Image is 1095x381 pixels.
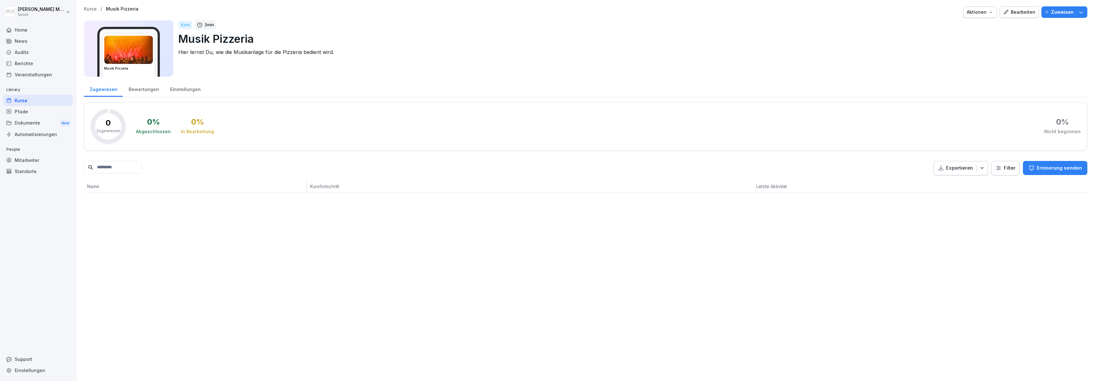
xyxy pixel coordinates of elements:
[178,48,1082,56] p: Hier lernst Du, wie die Musikanlage für die Pizzeria bedient wird.
[756,183,889,190] p: Letzte Aktivität
[178,21,192,29] div: Kurs
[3,144,73,155] p: People
[967,9,994,16] div: Aktionen
[1003,9,1035,16] div: Bearbeiten
[934,161,988,175] button: Exportieren
[87,183,303,190] p: Name
[946,164,973,172] p: Exportieren
[1051,9,1074,16] p: Zuweisen
[1041,6,1087,18] button: Zuweisen
[310,183,583,190] p: Kursfortschritt
[191,118,204,126] div: 0 %
[3,129,73,140] a: Automatisierungen
[1037,164,1082,171] p: Erinnerung senden
[3,47,73,58] a: Audits
[104,66,153,71] h3: Musik Pizzeria
[18,12,64,17] p: Sironi
[1056,118,1069,126] div: 0 %
[1023,161,1087,175] button: Erinnerung senden
[3,24,73,35] a: Home
[136,128,171,135] div: Abgeschlossen
[106,6,138,12] a: Musik Pizzeria
[84,6,97,12] a: Kurse
[3,117,73,129] a: DokumenteNew
[3,365,73,376] a: Einstellungen
[3,85,73,95] p: Library
[18,7,64,12] p: [PERSON_NAME] Malec
[60,119,71,127] div: New
[178,31,1082,47] p: Musik Pizzeria
[1044,128,1081,135] div: Nicht begonnen
[84,80,123,97] a: Zugewiesen
[3,69,73,80] a: Veranstaltungen
[995,165,1016,171] div: Filter
[205,22,214,28] p: 2 min
[123,80,164,97] a: Bewertungen
[1000,6,1039,18] button: Bearbeiten
[96,128,120,134] p: Zugewiesen
[3,354,73,365] div: Support
[147,118,160,126] div: 0 %
[3,58,73,69] a: Berichte
[3,106,73,117] a: Pfade
[3,35,73,47] a: News
[992,161,1019,175] button: Filter
[104,36,153,64] img: sgzbwvgoo4yrpflre49udgym.png
[181,128,214,135] div: In Bearbeitung
[101,6,102,12] p: /
[3,155,73,166] a: Mitarbeiter
[963,6,997,18] button: Aktionen
[3,95,73,106] a: Kurse
[164,80,206,97] a: Einstellungen
[106,119,111,127] p: 0
[3,117,73,129] div: Dokumente
[3,166,73,177] a: Standorte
